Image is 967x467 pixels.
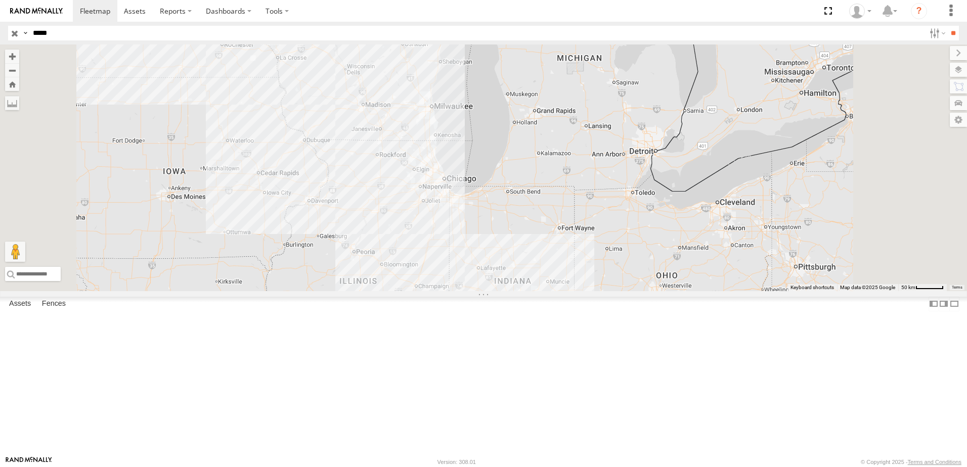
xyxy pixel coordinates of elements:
[926,26,947,40] label: Search Filter Options
[949,297,959,311] label: Hide Summary Table
[898,284,947,291] button: Map Scale: 50 km per 52 pixels
[5,50,19,63] button: Zoom in
[911,3,927,19] i: ?
[4,297,36,311] label: Assets
[5,63,19,77] button: Zoom out
[437,459,476,465] div: Version: 308.01
[790,284,834,291] button: Keyboard shortcuts
[21,26,29,40] label: Search Query
[861,459,961,465] div: © Copyright 2025 -
[37,297,71,311] label: Fences
[5,77,19,91] button: Zoom Home
[5,242,25,262] button: Drag Pegman onto the map to open Street View
[5,96,19,110] label: Measure
[6,457,52,467] a: Visit our Website
[846,4,875,19] div: Robert Fiumefreddo
[10,8,63,15] img: rand-logo.svg
[901,285,915,290] span: 50 km
[929,297,939,311] label: Dock Summary Table to the Left
[939,297,949,311] label: Dock Summary Table to the Right
[908,459,961,465] a: Terms and Conditions
[950,113,967,127] label: Map Settings
[840,285,895,290] span: Map data ©2025 Google
[952,286,962,290] a: Terms (opens in new tab)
